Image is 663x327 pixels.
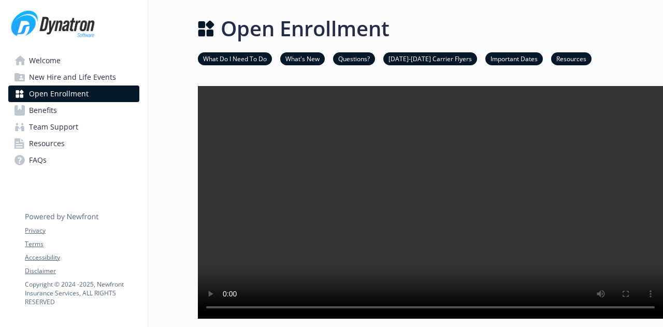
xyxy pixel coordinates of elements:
span: New Hire and Life Events [29,69,116,86]
span: Resources [29,135,65,152]
span: Welcome [29,52,61,69]
h1: Open Enrollment [221,13,390,44]
a: New Hire and Life Events [8,69,139,86]
a: Open Enrollment [8,86,139,102]
a: Terms [25,239,139,249]
a: Privacy [25,226,139,235]
span: FAQs [29,152,47,168]
a: Resources [551,53,592,63]
a: Accessibility [25,253,139,262]
a: Important Dates [485,53,543,63]
span: Open Enrollment [29,86,89,102]
a: Disclaimer [25,266,139,276]
a: Resources [8,135,139,152]
a: What's New [280,53,325,63]
a: Benefits [8,102,139,119]
p: Copyright © 2024 - 2025 , Newfront Insurance Services, ALL RIGHTS RESERVED [25,280,139,306]
a: Team Support [8,119,139,135]
a: What Do I Need To Do [198,53,272,63]
a: Questions? [333,53,375,63]
a: Welcome [8,52,139,69]
a: [DATE]-[DATE] Carrier Flyers [383,53,477,63]
span: Team Support [29,119,78,135]
a: FAQs [8,152,139,168]
span: Benefits [29,102,57,119]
